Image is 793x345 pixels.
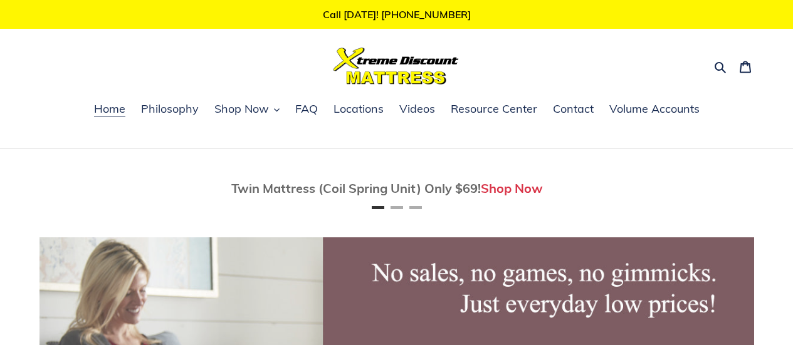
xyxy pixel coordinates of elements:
a: Philosophy [135,100,205,119]
span: Philosophy [141,101,199,116]
a: Videos [393,100,441,119]
span: FAQ [295,101,318,116]
button: Page 2 [391,206,403,209]
button: Page 1 [372,206,384,209]
span: Resource Center [451,101,537,116]
button: Page 3 [409,206,422,209]
a: Shop Now [481,180,543,196]
a: Locations [327,100,390,119]
a: FAQ [289,100,324,119]
a: Resource Center [444,100,544,119]
span: Shop Now [214,101,269,116]
span: Home [94,101,125,116]
span: Contact [553,101,594,116]
button: Shop Now [208,100,286,119]
span: Locations [333,101,384,116]
span: Volume Accounts [609,101,700,116]
img: Xtreme Discount Mattress [333,48,459,85]
a: Contact [547,100,600,119]
span: Twin Mattress (Coil Spring Unit) Only $69! [231,180,481,196]
a: Volume Accounts [603,100,706,119]
span: Videos [399,101,435,116]
a: Home [88,100,132,119]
